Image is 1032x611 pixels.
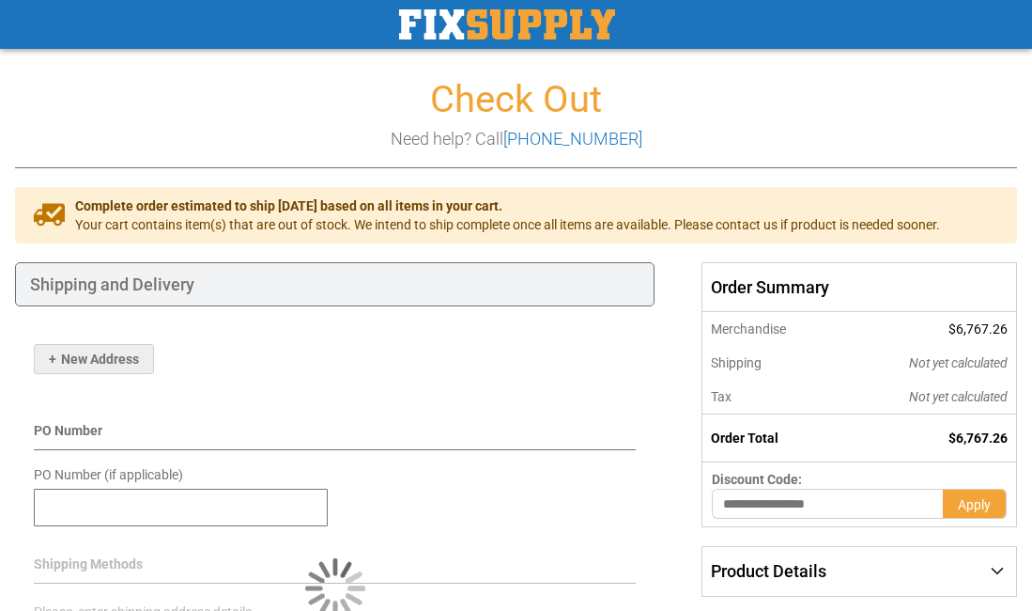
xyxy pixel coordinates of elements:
[958,497,991,512] span: Apply
[909,389,1008,404] span: Not yet calculated
[712,472,802,487] span: Discount Code:
[503,129,642,149] a: [PHONE_NUMBER]
[948,431,1008,446] span: $6,767.26
[15,79,1017,120] h1: Check Out
[399,9,615,39] a: store logo
[75,215,940,234] span: Your cart contains item(s) that are out of stock. We intend to ship complete once all items are a...
[399,9,615,39] img: Fix Industrial Supply
[15,262,655,307] div: Shipping and Delivery
[49,352,139,367] span: New Address
[711,561,826,581] span: Product Details
[943,489,1007,519] button: Apply
[75,196,940,215] span: Complete order estimated to ship [DATE] based on all items in your cart.
[711,431,778,446] strong: Order Total
[34,344,154,374] button: New Address
[15,130,1017,149] h3: Need help? Call
[701,262,1017,313] span: Order Summary
[34,467,183,482] span: PO Number (if applicable)
[909,355,1008,370] span: Not yet calculated
[702,380,842,415] th: Tax
[948,321,1008,337] span: $6,767.26
[34,421,636,450] div: PO Number
[702,312,842,346] th: Merchandise
[711,355,762,370] span: Shipping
